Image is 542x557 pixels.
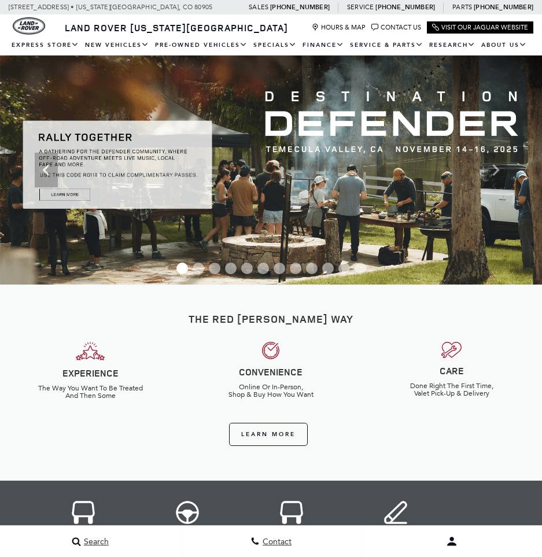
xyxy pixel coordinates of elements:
div: Next [484,153,507,187]
span: Go to slide 6 [257,263,269,274]
button: Open user profile menu [362,527,542,556]
a: Specials [250,35,300,56]
a: [PHONE_NUMBER] [375,3,435,12]
span: Go to slide 3 [209,263,220,274]
span: Go to slide 4 [225,263,237,274]
a: Finance [300,35,347,56]
span: Go to slide 10 [322,263,334,274]
strong: CONVENIENCE [239,366,303,378]
a: Pre-Owned Vehicles [152,35,250,56]
a: [STREET_ADDRESS] • [US_STATE][GEOGRAPHIC_DATA], CO 80905 [9,3,212,11]
a: Visit Our Jaguar Website [432,24,528,31]
h2: The Red [PERSON_NAME] Way [9,313,533,325]
span: Go to slide 8 [290,263,301,274]
a: Land Rover [US_STATE][GEOGRAPHIC_DATA] [58,21,295,34]
img: cta-icon-usedvehicles [176,501,199,524]
strong: EXPERIENCE [62,367,119,379]
a: EXPRESS STORE [9,35,82,56]
a: Contact Us [371,24,421,31]
span: Go to slide 2 [193,263,204,274]
span: Search [81,537,109,547]
span: Go to slide 1 [176,263,188,274]
span: Contact [260,537,292,547]
span: Land Rover [US_STATE][GEOGRAPHIC_DATA] [65,21,288,34]
a: [PHONE_NUMBER] [474,3,533,12]
span: Go to slide 12 [355,263,366,274]
h6: The Way You Want To Be Treated And Then Some [9,385,172,400]
a: Hours & Map [312,24,366,31]
img: Land Rover [13,17,45,35]
a: Research [426,35,478,56]
span: Go to slide 7 [274,263,285,274]
div: Previous [35,153,58,187]
strong: CARE [440,364,464,377]
a: New Vehicles [82,35,152,56]
span: Go to slide 11 [338,263,350,274]
nav: Main Navigation [9,35,533,56]
a: About Us [478,35,530,56]
img: cta-icon-newvehicles [72,501,95,524]
a: Service & Parts [347,35,426,56]
h6: Online Or In-Person, Shop & Buy How You Want [189,383,352,399]
span: Go to slide 9 [306,263,318,274]
img: cta-icon-financing [384,501,407,524]
span: Go to slide 5 [241,263,253,274]
a: [PHONE_NUMBER] [270,3,330,12]
a: Learn More [229,423,308,446]
h6: Done Right The First Time, Valet Pick-Up & Delivery [370,382,533,397]
a: land-rover [13,17,45,35]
